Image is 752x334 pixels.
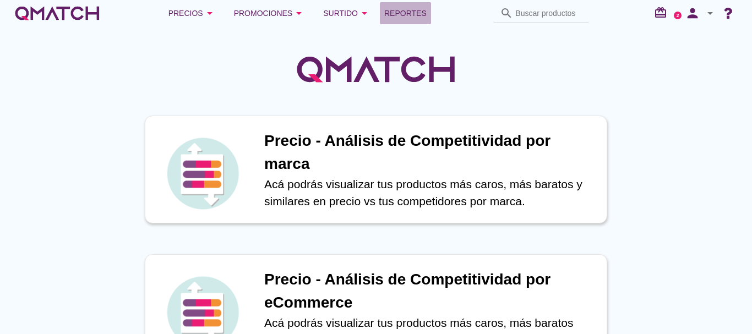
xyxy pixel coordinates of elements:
[358,7,371,20] i: arrow_drop_down
[384,7,427,20] span: Reportes
[314,2,380,24] button: Surtido
[323,7,371,20] div: Surtido
[292,7,306,20] i: arrow_drop_down
[677,13,679,18] text: 2
[704,7,717,20] i: arrow_drop_down
[682,6,704,21] i: person
[674,12,682,19] a: 2
[515,4,582,22] input: Buscar productos
[654,6,672,19] i: redeem
[234,7,306,20] div: Promociones
[129,116,623,223] a: iconPrecio - Análisis de Competitividad por marcaAcá podrás visualizar tus productos más caros, m...
[264,176,596,210] p: Acá podrás visualizar tus productos más caros, más baratos y similares en precio vs tus competido...
[264,268,596,314] h1: Precio - Análisis de Competitividad por eCommerce
[160,2,225,24] button: Precios
[500,7,513,20] i: search
[203,7,216,20] i: arrow_drop_down
[164,135,241,212] img: icon
[293,42,459,97] img: QMatchLogo
[264,129,596,176] h1: Precio - Análisis de Competitividad por marca
[13,2,101,24] a: white-qmatch-logo
[168,7,216,20] div: Precios
[225,2,315,24] button: Promociones
[380,2,431,24] a: Reportes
